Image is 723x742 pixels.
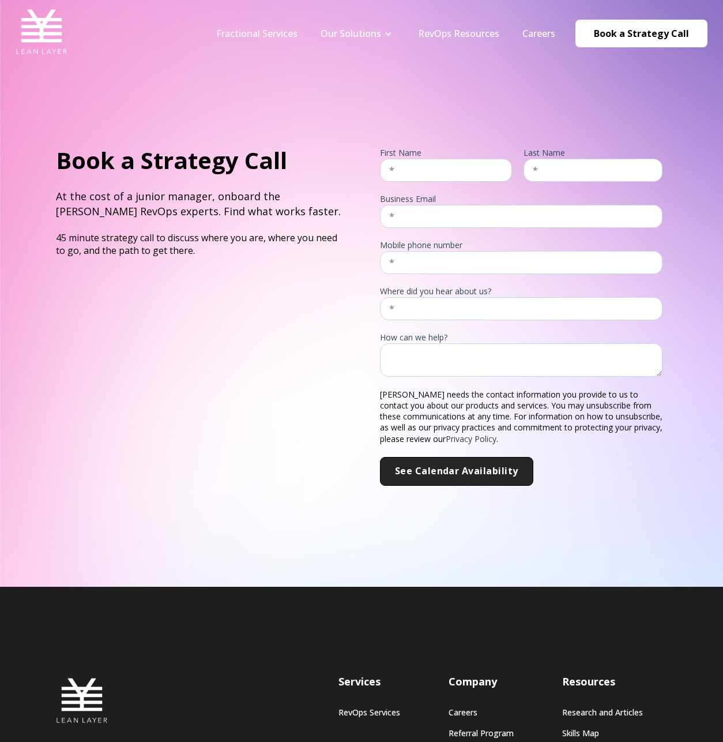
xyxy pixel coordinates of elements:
a: Our Solutions [321,27,381,40]
a: Research and Articles [562,707,643,717]
a: Careers [449,707,514,717]
h3: Resources [562,674,643,689]
a: Privacy Policy [446,433,496,444]
input: See Calendar Availability [380,457,533,486]
a: RevOps Resources [418,27,499,40]
legend: Mobile phone number [380,239,667,251]
h3: Company [449,674,514,689]
p: 45 minute strategy call to discuss where you are, where you need to go, and the path to get there. [56,231,343,257]
a: RevOps Services [338,707,400,717]
legend: Last Name [524,147,667,159]
h3: Services [338,674,400,689]
legend: How can we help? [380,332,667,343]
p: [PERSON_NAME] needs the contact information you provide to us to contact you about our products a... [380,389,667,444]
h1: Book a Strategy Call [56,144,343,177]
a: Careers [522,27,555,40]
legend: First Name [380,147,524,159]
legend: Business Email [380,193,667,205]
img: Lean Layer [56,674,108,726]
legend: Where did you hear about us? [380,286,667,297]
a: Referral Program [449,728,514,738]
div: Navigation Menu [205,27,567,40]
a: Skills Map [562,728,643,738]
img: Lean Layer Logo [16,6,67,58]
a: Book a Strategy Call [575,20,707,47]
h4: At the cost of a junior manager, onboard the [PERSON_NAME] RevOps experts. Find what works faster. [56,189,343,218]
a: Fractional Services [216,27,298,40]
